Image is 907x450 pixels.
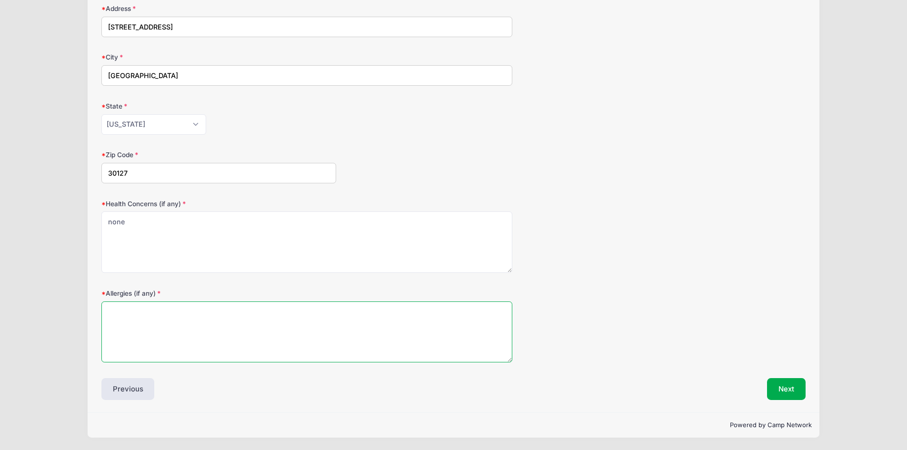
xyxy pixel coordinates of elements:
label: Address [101,4,336,13]
label: Allergies (if any) [101,289,336,298]
label: Health Concerns (if any) [101,199,336,209]
button: Previous [101,378,155,400]
button: Next [767,378,806,400]
input: xxxxx [101,163,336,183]
p: Powered by Camp Network [95,420,812,430]
label: Zip Code [101,150,336,160]
label: State [101,101,336,111]
label: City [101,52,336,62]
